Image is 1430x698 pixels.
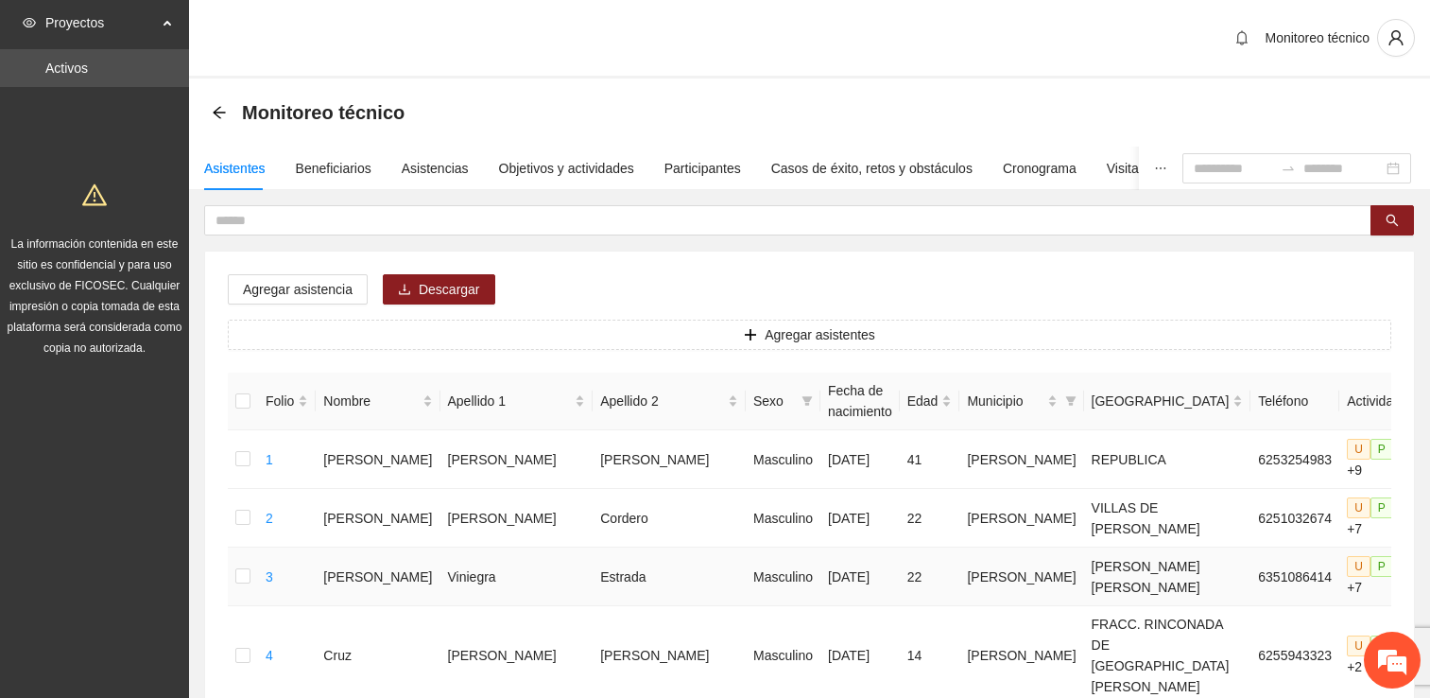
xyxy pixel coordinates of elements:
td: [DATE] [820,430,900,489]
td: Viniegra [440,548,594,606]
span: filter [798,387,817,415]
td: 6351086414 [1250,548,1339,606]
span: La información contenida en este sitio es confidencial y para uso exclusivo de FICOSEC. Cualquier... [8,237,182,355]
td: Cordero [593,489,746,548]
td: [PERSON_NAME] [593,430,746,489]
span: P [1370,439,1393,460]
span: eye [23,16,36,29]
td: [PERSON_NAME] [440,430,594,489]
button: bell [1227,23,1257,53]
td: 22 [900,548,960,606]
span: filter [1065,395,1077,407]
a: 4 [266,648,273,663]
span: to [1281,161,1296,176]
td: Masculino [746,489,820,548]
span: U [1347,497,1370,518]
td: [PERSON_NAME] [959,548,1083,606]
button: user [1377,19,1415,57]
th: Actividad [1339,373,1408,430]
span: [GEOGRAPHIC_DATA] [1092,391,1230,411]
span: Edad [907,391,939,411]
span: U [1347,636,1370,656]
td: +7 [1339,489,1408,548]
span: search [1386,214,1399,229]
td: +9 [1339,430,1408,489]
span: warning [82,183,107,207]
span: P [1370,497,1393,518]
div: Asistencias [402,158,469,179]
span: Apellido 1 [448,391,572,411]
td: +7 [1339,548,1408,606]
th: Fecha de nacimiento [820,373,900,430]
span: Agregar asistentes [765,324,875,345]
th: Teléfono [1250,373,1339,430]
span: Municipio [967,391,1042,411]
span: plus [744,328,757,343]
a: 2 [266,511,273,526]
div: Asistentes [204,158,266,179]
td: [PERSON_NAME] [316,548,439,606]
th: Edad [900,373,960,430]
span: filter [801,395,813,407]
td: VILLAS DE [PERSON_NAME] [1084,489,1251,548]
span: Apellido 2 [600,391,724,411]
th: Municipio [959,373,1083,430]
div: Cronograma [1003,158,1077,179]
div: Back [212,105,227,121]
span: Agregar asistencia [243,279,353,300]
th: Apellido 1 [440,373,594,430]
span: Sexo [753,391,794,411]
span: Monitoreo técnico [1265,30,1370,45]
td: 6253254983 [1250,430,1339,489]
td: [DATE] [820,489,900,548]
span: Monitoreo técnico [242,97,405,128]
div: Objetivos y actividades [499,158,634,179]
button: Agregar asistencia [228,274,368,305]
button: ellipsis [1139,147,1182,190]
button: search [1370,205,1414,236]
a: Activos [45,61,88,76]
td: [PERSON_NAME] [959,489,1083,548]
div: Participantes [664,158,741,179]
div: Casos de éxito, retos y obstáculos [771,158,973,179]
button: downloadDescargar [383,274,495,305]
th: Apellido 2 [593,373,746,430]
span: ellipsis [1154,162,1167,175]
td: [PERSON_NAME] [959,430,1083,489]
span: Descargar [419,279,480,300]
span: filter [1061,387,1080,415]
th: Colonia [1084,373,1251,430]
span: download [398,283,411,298]
td: Masculino [746,430,820,489]
div: Beneficiarios [296,158,371,179]
td: [PERSON_NAME] [PERSON_NAME] [1084,548,1251,606]
span: Proyectos [45,4,157,42]
th: Folio [258,373,316,430]
span: U [1347,556,1370,577]
td: REPUBLICA [1084,430,1251,489]
a: 1 [266,452,273,467]
td: 22 [900,489,960,548]
td: [DATE] [820,548,900,606]
a: 3 [266,569,273,585]
span: P [1370,556,1393,577]
span: user [1378,29,1414,46]
td: 6251032674 [1250,489,1339,548]
th: Nombre [316,373,439,430]
span: Folio [266,391,294,411]
button: plusAgregar asistentes [228,320,1391,350]
td: 41 [900,430,960,489]
td: [PERSON_NAME] [440,489,594,548]
span: U [1347,439,1370,460]
span: Nombre [323,391,418,411]
span: swap-right [1281,161,1296,176]
span: arrow-left [212,105,227,120]
div: Visita de campo y entregables [1107,158,1284,179]
span: bell [1228,30,1256,45]
td: Masculino [746,548,820,606]
td: Estrada [593,548,746,606]
td: [PERSON_NAME] [316,430,439,489]
td: [PERSON_NAME] [316,489,439,548]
